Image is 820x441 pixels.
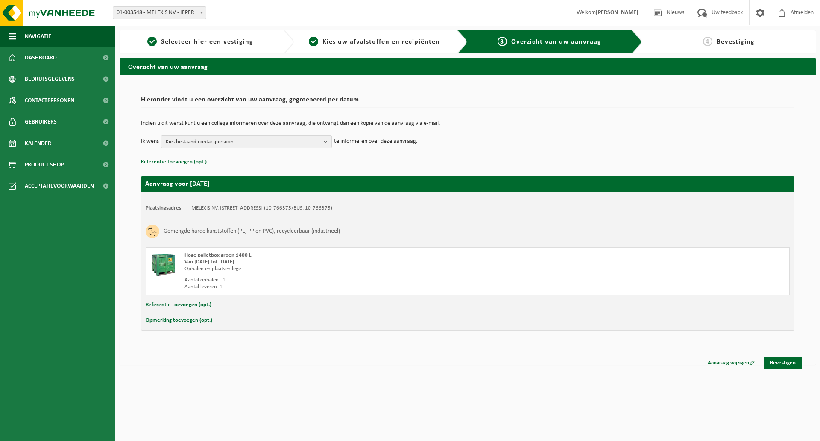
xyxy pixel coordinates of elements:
span: Bedrijfsgegevens [25,68,75,90]
a: Aanvraag wijzigen [701,357,761,369]
a: 1Selecteer hier een vestiging [124,37,277,47]
span: Kies bestaand contactpersoon [166,136,320,148]
span: Selecteer hier een vestiging [161,38,253,45]
h3: Gemengde harde kunststoffen (PE, PP en PVC), recycleerbaar (industrieel) [164,225,340,238]
span: Acceptatievoorwaarden [25,175,94,197]
span: Hoge palletbox groen 1400 L [184,252,252,258]
p: Indien u dit wenst kunt u een collega informeren over deze aanvraag, die ontvangt dan een kopie v... [141,121,794,127]
button: Referentie toevoegen (opt.) [146,299,211,311]
p: Ik wens [141,135,159,148]
span: Gebruikers [25,111,57,133]
span: Navigatie [25,26,51,47]
span: Kalender [25,133,51,154]
strong: Plaatsingsadres: [146,205,183,211]
span: 1 [147,37,157,46]
div: Ophalen en plaatsen lege [184,266,502,272]
span: Contactpersonen [25,90,74,111]
h2: Hieronder vindt u een overzicht van uw aanvraag, gegroepeerd per datum. [141,96,794,108]
span: 4 [703,37,712,46]
strong: Van [DATE] tot [DATE] [184,259,234,265]
a: Bevestigen [764,357,802,369]
span: Bevestiging [717,38,755,45]
button: Kies bestaand contactpersoon [161,135,332,148]
span: 3 [498,37,507,46]
img: PB-HB-1400-HPE-GN-01.png [150,252,176,278]
p: te informeren over deze aanvraag. [334,135,418,148]
span: 01-003548 - MELEXIS NV - IEPER [113,6,206,19]
span: 01-003548 - MELEXIS NV - IEPER [113,7,206,19]
div: Aantal leveren: 1 [184,284,502,290]
span: Kies uw afvalstoffen en recipiënten [322,38,440,45]
a: 2Kies uw afvalstoffen en recipiënten [298,37,451,47]
strong: Aanvraag voor [DATE] [145,181,209,187]
button: Opmerking toevoegen (opt.) [146,315,212,326]
span: 2 [309,37,318,46]
span: Dashboard [25,47,57,68]
div: Aantal ophalen : 1 [184,277,502,284]
h2: Overzicht van uw aanvraag [120,58,816,74]
span: Overzicht van uw aanvraag [511,38,601,45]
strong: [PERSON_NAME] [596,9,638,16]
td: MELEXIS NV, [STREET_ADDRESS] (10-766375/BUS, 10-766375) [191,205,332,212]
span: Product Shop [25,154,64,175]
button: Referentie toevoegen (opt.) [141,157,207,168]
